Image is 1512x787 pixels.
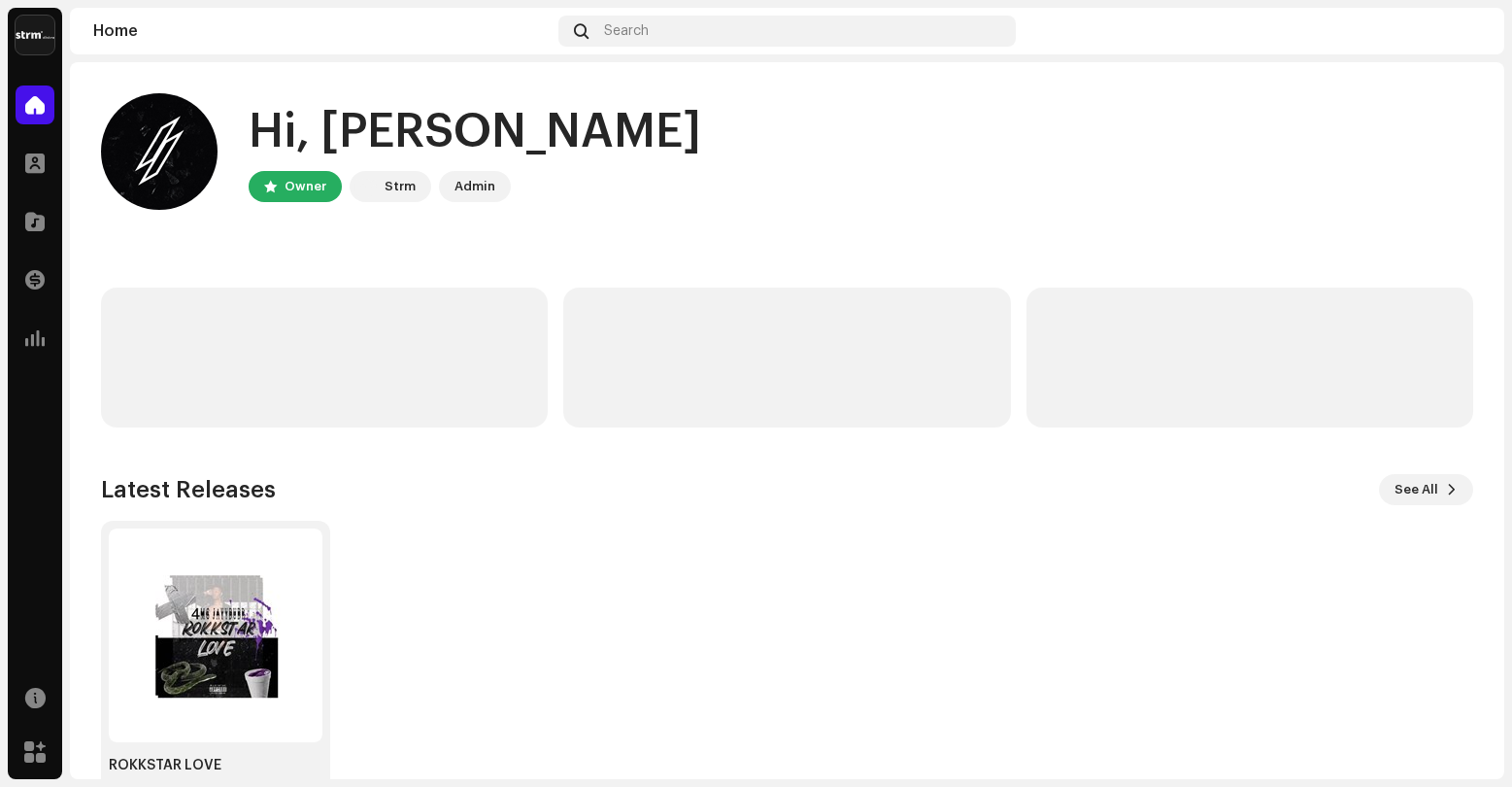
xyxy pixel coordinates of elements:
div: Hi, [PERSON_NAME] [249,101,701,163]
div: Strm [385,175,416,198]
span: See All [1394,470,1438,509]
img: 11e45f50-7cb3-4068-9654-8cc6c6e6783c [101,93,218,210]
h3: Latest Releases [101,474,276,505]
div: Admin [454,175,495,198]
img: 408b884b-546b-4518-8448-1008f9c76b02 [353,175,377,198]
img: c624d5d0-a36e-4fe8-bdfc-d0230b43ac48 [109,529,322,742]
div: ROKKSTAR LOVE [109,758,322,773]
button: See All [1379,474,1473,505]
div: Owner [285,175,326,198]
span: Search [604,23,649,39]
img: 408b884b-546b-4518-8448-1008f9c76b02 [16,16,54,54]
img: 11e45f50-7cb3-4068-9654-8cc6c6e6783c [1450,16,1481,47]
div: Home [93,23,551,39]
